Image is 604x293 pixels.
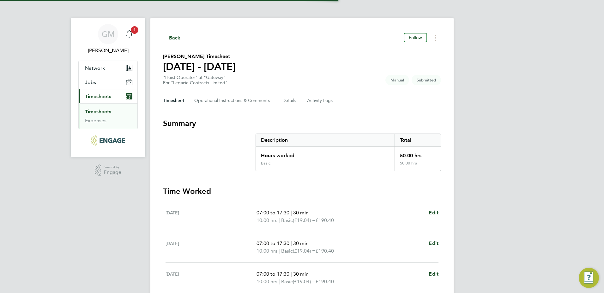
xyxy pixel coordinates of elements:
span: Gary McEvatt [78,47,138,54]
span: 10.00 hrs [257,278,277,284]
a: GM[PERSON_NAME] [78,24,138,54]
a: Edit [429,209,438,217]
span: GM [102,30,115,38]
button: Jobs [79,75,137,89]
button: Timesheets [79,89,137,103]
nav: Main navigation [71,18,145,157]
div: 50.00 hrs [395,147,441,161]
h2: [PERSON_NAME] Timesheet [163,53,236,60]
div: [DATE] [166,270,257,285]
div: [DATE] [166,209,257,224]
span: (£19.04) = [293,217,316,223]
span: Network [85,65,105,71]
span: Basic [281,278,293,285]
div: Hours worked [256,147,395,161]
span: | [279,278,280,284]
a: Edit [429,240,438,247]
div: Total [395,134,441,146]
div: For "Legacie Contracts Limited" [163,80,227,86]
a: Edit [429,270,438,278]
button: Network [79,61,137,75]
span: Jobs [85,79,96,85]
a: Expenses [85,117,106,123]
a: 1 [123,24,136,44]
button: Timesheet [163,93,184,108]
button: Details [282,93,297,108]
span: Edit [429,271,438,277]
span: | [279,217,280,223]
span: | [291,240,292,246]
span: Edit [429,240,438,246]
h3: Time Worked [163,186,441,196]
div: [DATE] [166,240,257,255]
span: 10.00 hrs [257,248,277,254]
span: 30 min [293,271,309,277]
span: Powered by [104,164,121,170]
span: Edit [429,210,438,216]
span: Engage [104,170,121,175]
button: Back [163,34,181,42]
div: Basic [261,161,270,166]
span: £190.40 [316,248,334,254]
button: Timesheets Menu [430,33,441,43]
span: £190.40 [316,217,334,223]
button: Activity Logs [307,93,334,108]
h1: [DATE] - [DATE] [163,60,236,73]
span: £190.40 [316,278,334,284]
span: Timesheets [85,93,111,99]
span: | [291,271,292,277]
span: This timesheet was manually created. [385,75,409,85]
span: Follow [409,35,422,40]
span: 07:00 to 17:30 [257,210,289,216]
div: Timesheets [79,103,137,129]
button: Engage Resource Center [579,268,599,288]
button: Follow [404,33,427,42]
a: Timesheets [85,109,111,115]
span: | [279,248,280,254]
span: | [291,210,292,216]
div: 50.00 hrs [395,161,441,171]
span: 30 min [293,210,309,216]
span: Basic [281,217,293,224]
span: 10.00 hrs [257,217,277,223]
div: Description [256,134,395,146]
img: legacie-logo-retina.png [91,135,125,146]
span: (£19.04) = [293,248,316,254]
a: Powered byEngage [95,164,122,176]
span: 1 [131,26,138,34]
a: Go to home page [78,135,138,146]
span: (£19.04) = [293,278,316,284]
span: Basic [281,247,293,255]
span: 07:00 to 17:30 [257,271,289,277]
button: Operational Instructions & Comments [194,93,272,108]
span: Back [169,34,181,42]
span: 30 min [293,240,309,246]
h3: Summary [163,118,441,129]
div: "Hoist Operator" at "Gateway" [163,75,227,86]
div: Summary [256,134,441,171]
span: 07:00 to 17:30 [257,240,289,246]
span: This timesheet is Submitted. [412,75,441,85]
